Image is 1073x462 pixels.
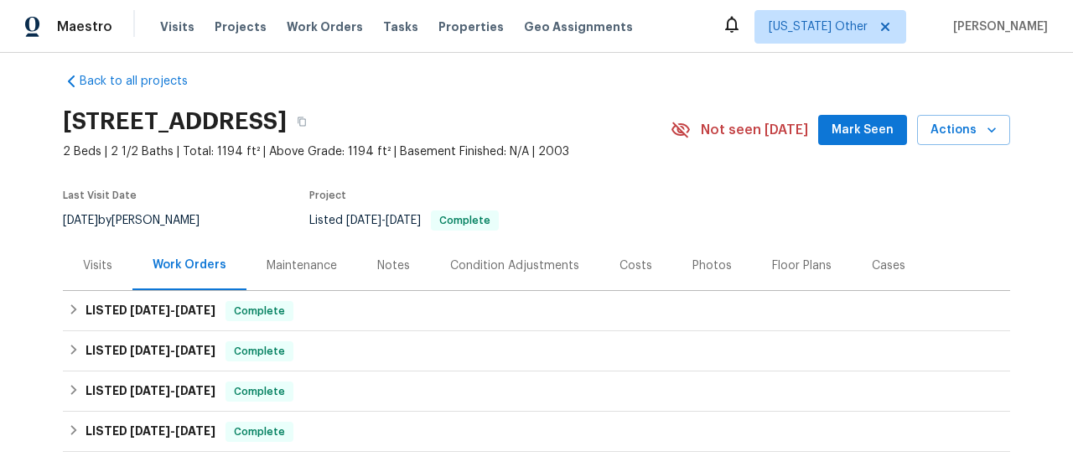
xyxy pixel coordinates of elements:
[175,345,215,356] span: [DATE]
[160,18,194,35] span: Visits
[524,18,633,35] span: Geo Assignments
[346,215,381,226] span: [DATE]
[267,257,337,274] div: Maintenance
[130,385,215,397] span: -
[818,115,907,146] button: Mark Seen
[130,385,170,397] span: [DATE]
[63,371,1010,412] div: LISTED [DATE]-[DATE]Complete
[692,257,732,274] div: Photos
[227,303,292,319] span: Complete
[377,257,410,274] div: Notes
[769,18,868,35] span: [US_STATE] Other
[86,301,215,321] h6: LISTED
[86,422,215,442] h6: LISTED
[438,18,504,35] span: Properties
[287,106,317,137] button: Copy Address
[346,215,421,226] span: -
[433,215,497,226] span: Complete
[130,425,215,437] span: -
[215,18,267,35] span: Projects
[619,257,652,274] div: Costs
[227,383,292,400] span: Complete
[772,257,832,274] div: Floor Plans
[287,18,363,35] span: Work Orders
[63,215,98,226] span: [DATE]
[227,343,292,360] span: Complete
[872,257,905,274] div: Cases
[153,257,226,273] div: Work Orders
[83,257,112,274] div: Visits
[175,425,215,437] span: [DATE]
[701,122,808,138] span: Not seen [DATE]
[63,113,287,130] h2: [STREET_ADDRESS]
[309,190,346,200] span: Project
[63,331,1010,371] div: LISTED [DATE]-[DATE]Complete
[309,215,499,226] span: Listed
[86,382,215,402] h6: LISTED
[227,423,292,440] span: Complete
[130,345,215,356] span: -
[63,291,1010,331] div: LISTED [DATE]-[DATE]Complete
[130,345,170,356] span: [DATE]
[130,304,170,316] span: [DATE]
[86,341,215,361] h6: LISTED
[63,412,1010,452] div: LISTED [DATE]-[DATE]Complete
[63,143,671,160] span: 2 Beds | 2 1/2 Baths | Total: 1194 ft² | Above Grade: 1194 ft² | Basement Finished: N/A | 2003
[63,73,224,90] a: Back to all projects
[63,210,220,231] div: by [PERSON_NAME]
[386,215,421,226] span: [DATE]
[175,385,215,397] span: [DATE]
[832,120,894,141] span: Mark Seen
[930,120,997,141] span: Actions
[57,18,112,35] span: Maestro
[450,257,579,274] div: Condition Adjustments
[946,18,1048,35] span: [PERSON_NAME]
[175,304,215,316] span: [DATE]
[130,304,215,316] span: -
[383,21,418,33] span: Tasks
[63,190,137,200] span: Last Visit Date
[917,115,1010,146] button: Actions
[130,425,170,437] span: [DATE]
